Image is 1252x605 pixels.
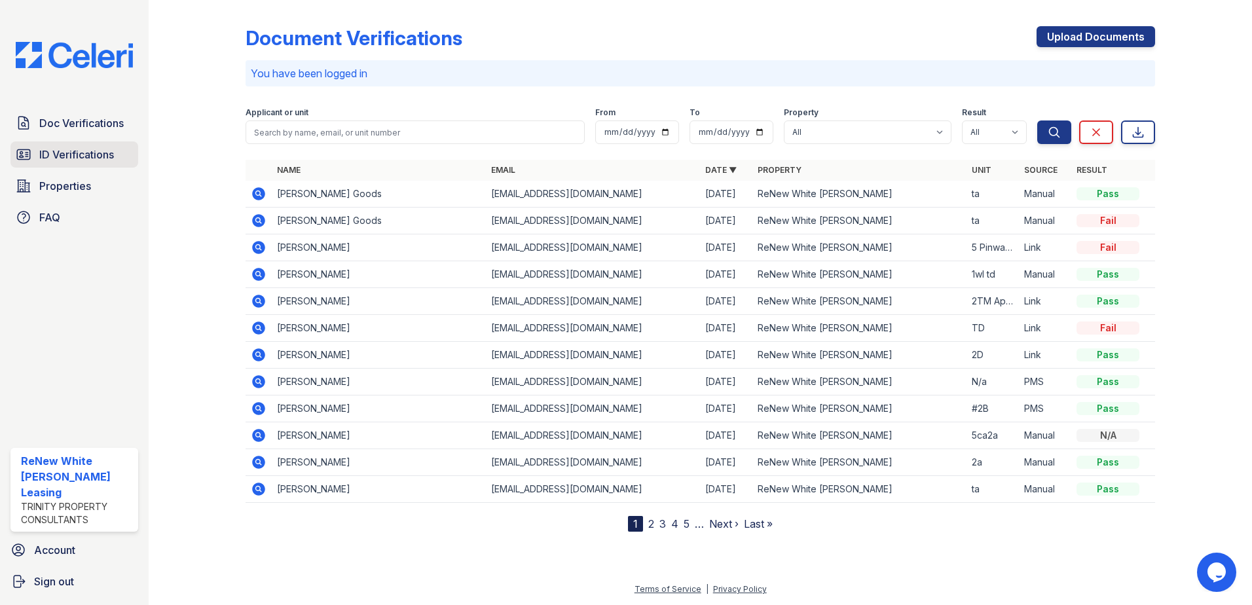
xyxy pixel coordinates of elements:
[486,395,700,422] td: [EMAIL_ADDRESS][DOMAIN_NAME]
[967,369,1019,395] td: N/a
[5,568,143,595] a: Sign out
[486,261,700,288] td: [EMAIL_ADDRESS][DOMAIN_NAME]
[246,107,308,118] label: Applicant or unit
[967,449,1019,476] td: 2a
[1197,553,1239,592] iframe: chat widget
[700,208,752,234] td: [DATE]
[700,315,752,342] td: [DATE]
[784,107,819,118] label: Property
[635,584,701,594] a: Terms of Service
[752,208,967,234] td: ReNew White [PERSON_NAME]
[967,261,1019,288] td: 1wl td
[272,422,486,449] td: [PERSON_NAME]
[752,342,967,369] td: ReNew White [PERSON_NAME]
[1077,241,1139,254] div: Fail
[10,141,138,168] a: ID Verifications
[272,234,486,261] td: [PERSON_NAME]
[486,476,700,503] td: [EMAIL_ADDRESS][DOMAIN_NAME]
[486,181,700,208] td: [EMAIL_ADDRESS][DOMAIN_NAME]
[1077,268,1139,281] div: Pass
[486,315,700,342] td: [EMAIL_ADDRESS][DOMAIN_NAME]
[690,107,700,118] label: To
[486,342,700,369] td: [EMAIL_ADDRESS][DOMAIN_NAME]
[752,476,967,503] td: ReNew White [PERSON_NAME]
[486,234,700,261] td: [EMAIL_ADDRESS][DOMAIN_NAME]
[700,449,752,476] td: [DATE]
[272,181,486,208] td: [PERSON_NAME] Goods
[752,395,967,422] td: ReNew White [PERSON_NAME]
[752,288,967,315] td: ReNew White [PERSON_NAME]
[272,315,486,342] td: [PERSON_NAME]
[34,574,74,589] span: Sign out
[1077,348,1139,361] div: Pass
[39,147,114,162] span: ID Verifications
[671,517,678,530] a: 4
[752,261,967,288] td: ReNew White [PERSON_NAME]
[700,369,752,395] td: [DATE]
[700,234,752,261] td: [DATE]
[752,369,967,395] td: ReNew White [PERSON_NAME]
[10,204,138,230] a: FAQ
[967,288,1019,315] td: 2TM Apt 2D, Floorplan [GEOGRAPHIC_DATA]
[967,342,1019,369] td: 2D
[972,165,991,175] a: Unit
[1037,26,1155,47] a: Upload Documents
[700,261,752,288] td: [DATE]
[34,542,75,558] span: Account
[272,208,486,234] td: [PERSON_NAME] Goods
[967,476,1019,503] td: ta
[39,115,124,131] span: Doc Verifications
[713,584,767,594] a: Privacy Policy
[1077,295,1139,308] div: Pass
[700,288,752,315] td: [DATE]
[10,110,138,136] a: Doc Verifications
[700,476,752,503] td: [DATE]
[684,517,690,530] a: 5
[251,65,1150,81] p: You have been logged in
[752,234,967,261] td: ReNew White [PERSON_NAME]
[752,422,967,449] td: ReNew White [PERSON_NAME]
[967,181,1019,208] td: ta
[752,449,967,476] td: ReNew White [PERSON_NAME]
[486,288,700,315] td: [EMAIL_ADDRESS][DOMAIN_NAME]
[700,395,752,422] td: [DATE]
[272,369,486,395] td: [PERSON_NAME]
[10,173,138,199] a: Properties
[246,120,585,144] input: Search by name, email, or unit number
[648,517,654,530] a: 2
[39,178,91,194] span: Properties
[628,516,643,532] div: 1
[272,342,486,369] td: [PERSON_NAME]
[706,584,709,594] div: |
[5,42,143,68] img: CE_Logo_Blue-a8612792a0a2168367f1c8372b55b34899dd931a85d93a1a3d3e32e68fde9ad4.png
[1077,321,1139,335] div: Fail
[967,315,1019,342] td: TD
[967,208,1019,234] td: ta
[1019,315,1071,342] td: Link
[1077,187,1139,200] div: Pass
[272,261,486,288] td: [PERSON_NAME]
[962,107,986,118] label: Result
[1019,369,1071,395] td: PMS
[758,165,801,175] a: Property
[752,181,967,208] td: ReNew White [PERSON_NAME]
[272,476,486,503] td: [PERSON_NAME]
[1077,483,1139,496] div: Pass
[1077,456,1139,469] div: Pass
[595,107,616,118] label: From
[277,165,301,175] a: Name
[659,517,666,530] a: 3
[967,234,1019,261] td: 5 Pinwall Pl Apt TB
[700,342,752,369] td: [DATE]
[5,537,143,563] a: Account
[1077,429,1139,442] div: N/A
[967,395,1019,422] td: #2B
[967,422,1019,449] td: 5ca2a
[1019,342,1071,369] td: Link
[1077,402,1139,415] div: Pass
[1019,181,1071,208] td: Manual
[700,422,752,449] td: [DATE]
[1077,214,1139,227] div: Fail
[486,422,700,449] td: [EMAIL_ADDRESS][DOMAIN_NAME]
